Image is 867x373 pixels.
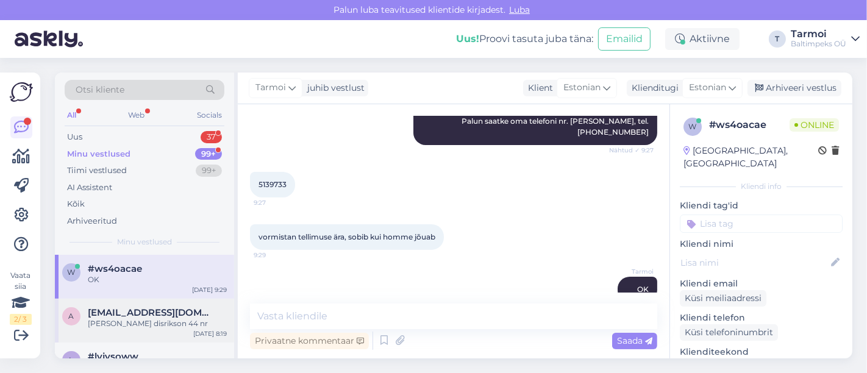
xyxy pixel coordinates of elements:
p: Klienditeekond [680,346,843,358]
div: Minu vestlused [67,148,130,160]
div: 99+ [195,148,222,160]
div: All [65,107,79,123]
div: Kõik [67,198,85,210]
span: 9:27 [254,198,299,207]
span: 5139733 [259,180,287,189]
a: TarmoiBaltimpeks OÜ [791,29,860,49]
span: Luba [505,4,533,15]
span: Tarmoi [608,267,654,276]
span: Estonian [689,81,726,94]
span: Online [790,118,839,132]
span: a [69,311,74,321]
input: Lisa tag [680,215,843,233]
div: Arhiveeritud [67,215,117,227]
div: Privaatne kommentaar [250,333,369,349]
div: 2 / 3 [10,314,32,325]
div: [PERSON_NAME] disrikson 44 nr [88,318,227,329]
span: l [70,355,74,364]
p: Kliendi nimi [680,238,843,250]
span: Otsi kliente [76,83,124,96]
div: Socials [194,107,224,123]
div: Uus [67,131,82,143]
div: Klienditugi [627,82,679,94]
span: annialissa005@gmail.com [88,307,215,318]
div: Aktiivne [665,28,740,50]
div: [DATE] 8:19 [193,329,227,338]
div: Küsi telefoninumbrit [680,324,778,341]
div: Proovi tasuta juba täna: [456,32,593,46]
div: AI Assistent [67,182,112,194]
div: Web [126,107,148,123]
div: Baltimpeks OÜ [791,39,846,49]
span: Estonian [563,81,601,94]
div: Küsi meiliaadressi [680,290,766,307]
div: [GEOGRAPHIC_DATA], [GEOGRAPHIC_DATA] [683,144,818,170]
img: Askly Logo [10,82,33,102]
div: T [769,30,786,48]
span: vormistan tellimuse ära, sobib kui homme jõuab [259,232,435,241]
div: Tarmoi [791,29,846,39]
div: 37 [201,131,222,143]
div: Vaata siia [10,270,32,325]
span: Saada [617,335,652,346]
div: [DATE] 9:29 [192,285,227,294]
span: w [689,122,697,131]
input: Lisa nimi [680,256,829,269]
span: 9:29 [254,250,299,260]
div: Arhiveeri vestlus [747,80,841,96]
span: #lyjysoww [88,351,138,362]
div: Tiimi vestlused [67,165,127,177]
div: OK [88,274,227,285]
span: Minu vestlused [117,236,172,247]
span: Nähtud ✓ 9:27 [608,146,654,155]
p: Kliendi telefon [680,311,843,324]
p: Kliendi email [680,277,843,290]
div: 99+ [196,165,222,177]
div: Klient [523,82,553,94]
div: juhib vestlust [302,82,365,94]
div: Kliendi info [680,181,843,192]
span: Tarmoi [255,81,286,94]
div: # ws4oacae [709,118,790,132]
button: Emailid [598,27,651,51]
span: #ws4oacae [88,263,142,274]
p: Kliendi tag'id [680,199,843,212]
span: w [68,268,76,277]
span: OK [637,285,649,294]
b: Uus! [456,33,479,44]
